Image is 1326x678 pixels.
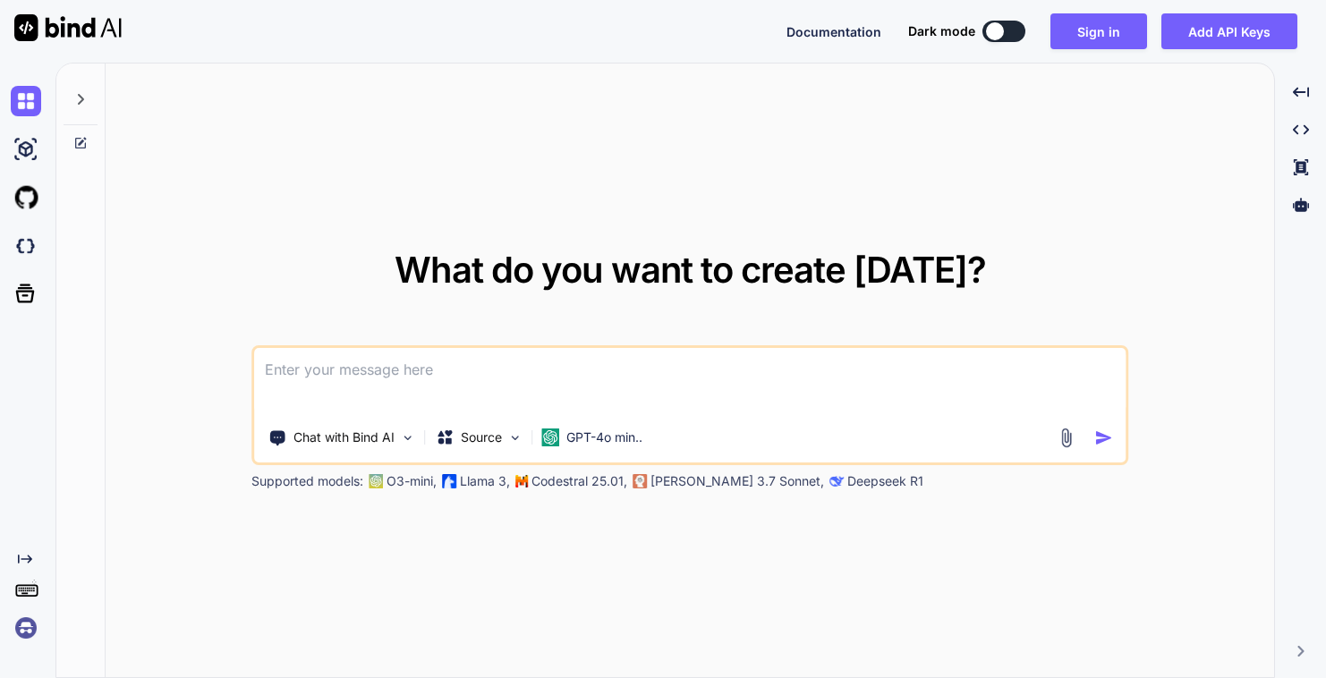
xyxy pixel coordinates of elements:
button: Documentation [786,22,881,41]
img: ai-studio [11,134,41,165]
p: Supported models: [251,472,363,490]
p: Chat with Bind AI [293,428,395,446]
img: Mistral-AI [515,475,528,487]
p: [PERSON_NAME] 3.7 Sonnet, [650,472,824,490]
img: githubLight [11,182,41,213]
p: Deepseek R1 [847,472,923,490]
button: Sign in [1050,13,1147,49]
p: Source [461,428,502,446]
img: GPT-4o mini [541,428,559,446]
img: chat [11,86,41,116]
p: O3-mini, [387,472,437,490]
img: GPT-4 [369,474,383,488]
img: Pick Tools [400,430,415,445]
img: icon [1094,428,1113,447]
p: Llama 3, [460,472,510,490]
img: darkCloudIdeIcon [11,231,41,261]
img: claude [829,474,844,488]
img: signin [11,613,41,643]
span: Documentation [786,24,881,39]
img: Pick Models [507,430,523,445]
p: Codestral 25.01, [531,472,627,490]
img: Bind AI [14,14,122,41]
span: Dark mode [908,22,975,40]
p: GPT-4o min.. [566,428,642,446]
span: What do you want to create [DATE]? [395,248,986,292]
img: Llama2 [442,474,456,488]
button: Add API Keys [1161,13,1297,49]
img: claude [633,474,647,488]
img: attachment [1056,428,1076,448]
